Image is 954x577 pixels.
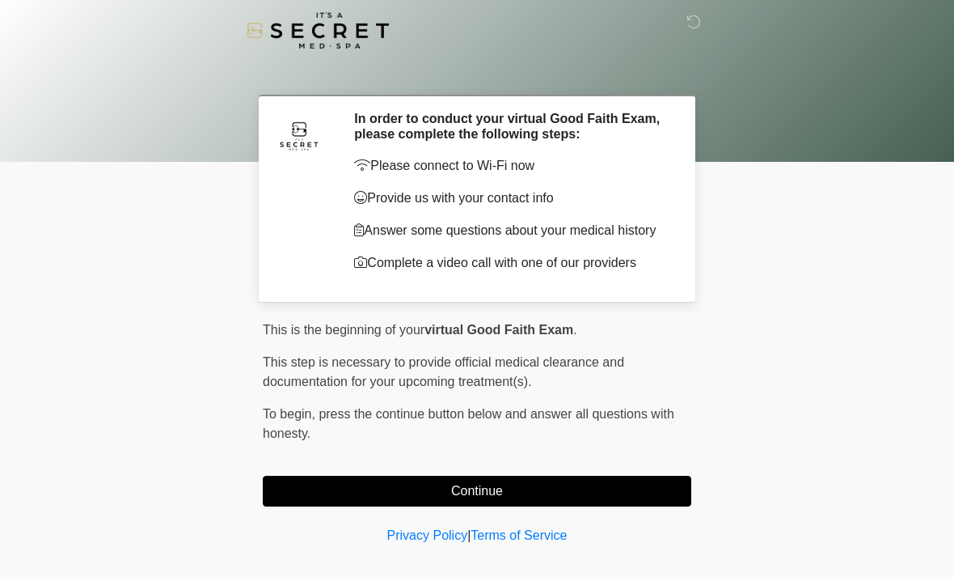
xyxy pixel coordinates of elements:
h2: In order to conduct your virtual Good Faith Exam, please complete the following steps: [354,111,667,142]
strong: virtual Good Faith Exam [424,323,573,337]
button: Continue [263,476,691,507]
p: Please connect to Wi-Fi now [354,156,667,176]
p: Answer some questions about your medical history [354,221,667,240]
img: It's A Secret Med Spa Logo [247,12,389,49]
h1: ‎ ‎ [251,58,703,88]
p: Complete a video call with one of our providers [354,253,667,273]
p: Provide us with your contact info [354,189,667,208]
span: . [573,323,576,337]
span: To begin, [263,407,319,421]
span: This step is necessary to provide official medical clearance and documentation for your upcoming ... [263,355,624,388]
a: Privacy Policy [387,528,468,542]
span: This is the beginning of your [263,323,424,337]
span: press the continue button below and answer all questions with honesty. [263,407,674,440]
a: | [467,528,471,542]
img: Agent Avatar [275,111,323,159]
a: Terms of Service [471,528,567,542]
